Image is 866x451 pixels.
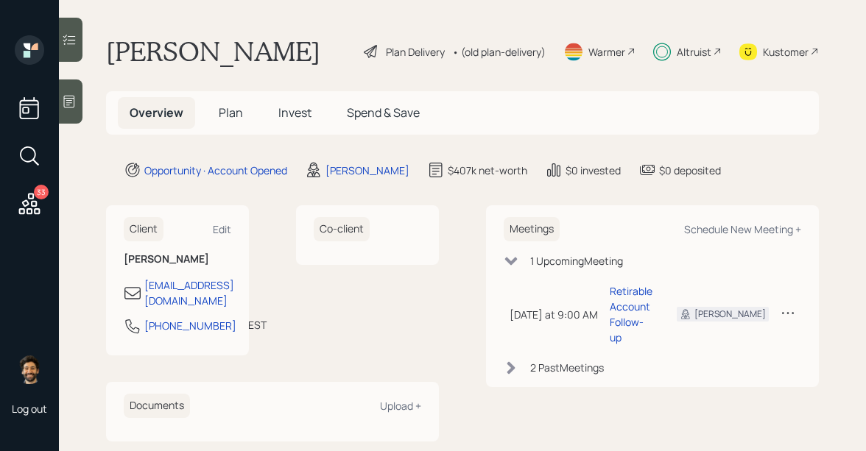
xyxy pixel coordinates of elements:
div: $0 deposited [659,163,721,178]
img: eric-schwartz-headshot.png [15,355,44,384]
div: [PHONE_NUMBER] [144,318,236,333]
h6: Meetings [504,217,560,241]
div: Plan Delivery [386,44,445,60]
div: Log out [12,402,47,416]
div: Altruist [677,44,711,60]
div: [EMAIL_ADDRESS][DOMAIN_NAME] [144,277,234,308]
div: Opportunity · Account Opened [144,163,287,178]
div: 1 Upcoming Meeting [530,253,623,269]
span: Plan [219,104,243,121]
h6: [PERSON_NAME] [124,253,231,266]
div: [DATE] at 9:00 AM [510,307,598,322]
h6: Client [124,217,163,241]
div: • (old plan-delivery) [452,44,546,60]
div: $407k net-worth [448,163,527,178]
div: [PERSON_NAME] [325,163,409,178]
div: 2 Past Meeting s [530,360,604,375]
div: Upload + [380,399,421,413]
div: Edit [213,222,231,236]
span: Overview [130,104,183,121]
h6: Co-client [314,217,370,241]
div: EST [248,317,267,333]
span: Spend & Save [347,104,420,121]
span: Invest [278,104,311,121]
div: Warmer [588,44,625,60]
h6: Documents [124,394,190,418]
div: $0 invested [566,163,621,178]
div: [PERSON_NAME] [694,308,766,321]
h1: [PERSON_NAME] [106,35,320,68]
div: 33 [34,185,49,199]
div: Retirable Account Follow-up [610,283,653,345]
div: Schedule New Meeting + [684,222,801,236]
div: Kustomer [763,44,809,60]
